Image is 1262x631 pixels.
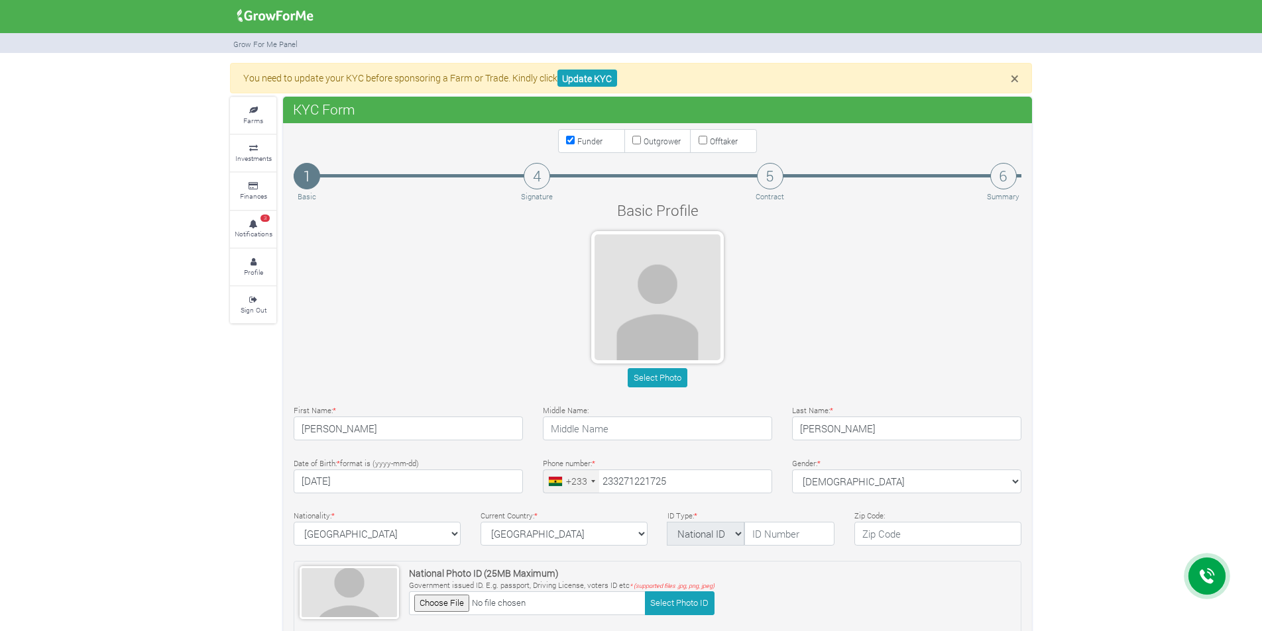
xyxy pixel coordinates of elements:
[987,191,1019,203] p: Summary
[710,136,738,146] small: Offtaker
[243,116,263,125] small: Farms
[792,405,833,416] label: Last Name:
[230,211,276,248] a: 3 Notifications
[290,96,359,122] span: KYC Form
[235,154,272,163] small: Investments
[294,405,336,416] label: First Name:
[757,163,783,189] h4: 5
[1011,68,1019,88] span: ×
[294,469,523,493] input: Type Date of Birth (YYYY-MM-DD)
[241,305,266,315] small: Sign Out
[294,510,335,522] label: Nationality:
[628,368,687,387] button: Select Photo
[230,287,276,323] a: Sign Out
[699,136,707,144] input: Offtaker
[481,510,538,522] label: Current Country:
[543,469,772,493] input: Phone Number
[645,591,715,614] button: Select Photo ID
[990,163,1017,189] h4: 6
[294,458,419,469] label: Date of Birth: format is (yyyy-mm-dd)
[630,582,715,589] i: * (supported files .jpg, png, jpeg)
[667,510,697,522] label: ID Type:
[557,70,617,87] a: Update KYC
[854,510,885,522] label: Zip Code:
[543,405,589,416] label: Middle Name:
[230,173,276,209] a: Finances
[1011,71,1019,86] button: Close
[260,215,270,222] span: 3
[409,567,559,579] strong: National Photo ID (25MB Maximum)
[566,474,587,488] div: +233
[233,39,298,49] small: Grow For Me Panel
[230,97,276,134] a: Farms
[524,163,550,189] h4: 4
[240,191,267,201] small: Finances
[294,163,320,203] a: 1 Basic
[233,3,318,29] img: growforme image
[243,71,1019,85] p: You need to update your KYC before sponsoring a Farm or Trade. Kindly click
[792,458,821,469] label: Gender:
[230,135,276,171] a: Investments
[854,522,1021,546] input: Zip Code
[644,136,681,146] small: Outgrower
[294,163,320,189] h4: 1
[756,191,784,203] p: Contract
[543,458,595,469] label: Phone number:
[294,416,523,440] input: First Name
[543,416,772,440] input: Middle Name
[577,136,602,146] small: Funder
[244,267,263,277] small: Profile
[632,136,641,144] input: Outgrower
[461,201,854,219] h4: Basic Profile
[230,249,276,285] a: Profile
[235,229,272,238] small: Notifications
[566,136,575,144] input: Funder
[744,522,834,546] input: ID Number
[792,416,1021,440] input: Last Name
[409,580,715,591] p: Government issued ID. E.g. passport, Driving License, voters ID etc
[296,191,318,203] p: Basic
[521,191,553,203] p: Signature
[544,470,599,493] div: Ghana (Gaana): +233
